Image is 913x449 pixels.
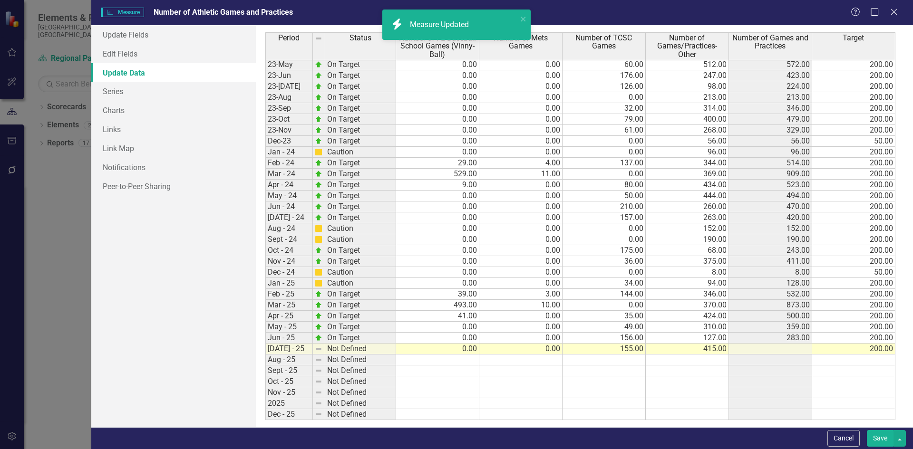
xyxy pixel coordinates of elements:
td: 152.00 [646,223,729,234]
img: zOikAAAAAElFTkSuQmCC [315,61,322,68]
td: On Target [325,92,396,103]
td: 0.00 [479,234,563,245]
div: Measure Updated [410,19,471,30]
td: 128.00 [729,278,812,289]
td: 200.00 [812,70,895,81]
a: Update Fields [91,25,256,44]
td: 346.00 [729,103,812,114]
td: 4.00 [479,158,563,169]
td: 200.00 [812,92,895,103]
img: 8DAGhfEEPCf229AAAAAElFTkSuQmCC [315,367,322,374]
td: 0.00 [396,125,479,136]
td: 0.00 [563,267,646,278]
td: 400.00 [646,114,729,125]
td: 56.00 [646,136,729,147]
td: 8.00 [729,267,812,278]
td: 137.00 [563,158,646,169]
img: zOikAAAAAElFTkSuQmCC [315,94,322,101]
td: 873.00 [729,300,812,311]
td: 500.00 [729,311,812,322]
td: 0.00 [479,212,563,223]
td: 200.00 [812,147,895,158]
img: 8DAGhfEEPCf229AAAAAElFTkSuQmCC [315,389,322,396]
td: [DATE] - 24 [265,212,313,223]
span: Status [350,34,371,42]
td: 0.00 [479,180,563,191]
td: 200.00 [812,300,895,311]
img: cBAA0RP0Y6D5n+AAAAAElFTkSuQmCC [315,236,322,243]
td: Not Defined [325,344,396,354]
td: 344.00 [646,158,729,169]
td: 0.00 [479,136,563,147]
a: Charts [91,101,256,120]
td: Caution [325,267,396,278]
td: 0.00 [396,191,479,201]
td: 157.00 [563,212,646,223]
a: Update Data [91,63,256,82]
td: 176.00 [563,70,646,81]
td: 479.00 [729,114,812,125]
td: 0.00 [396,322,479,333]
td: 41.00 [396,311,479,322]
td: 359.00 [729,322,812,333]
td: 512.00 [646,59,729,70]
td: 0.00 [396,267,479,278]
td: Sept - 24 [265,234,313,245]
td: 243.00 [729,245,812,256]
img: 8DAGhfEEPCf229AAAAAElFTkSuQmCC [315,35,322,42]
span: Number of TCSC Games [564,34,643,50]
img: 8DAGhfEEPCf229AAAAAElFTkSuQmCC [315,411,322,418]
img: zOikAAAAAElFTkSuQmCC [315,115,322,123]
td: 29.00 [396,158,479,169]
td: 0.00 [563,147,646,158]
td: 23-Jun [265,70,313,81]
img: zOikAAAAAElFTkSuQmCC [315,214,322,221]
td: 0.00 [396,92,479,103]
td: 0.00 [563,92,646,103]
td: 0.00 [396,147,479,158]
a: Peer-to-Peer Sharing [91,177,256,196]
td: 0.00 [396,212,479,223]
img: 8DAGhfEEPCf229AAAAAElFTkSuQmCC [315,378,322,385]
td: Sept - 25 [265,365,313,376]
span: Target [843,34,864,42]
td: 200.00 [812,278,895,289]
td: 9.00 [396,180,479,191]
td: Not Defined [325,398,396,409]
td: 444.00 [646,191,729,201]
td: 210.00 [563,201,646,212]
td: On Target [325,289,396,300]
a: Series [91,82,256,101]
td: On Target [325,311,396,322]
td: Caution [325,147,396,158]
td: 314.00 [646,103,729,114]
td: On Target [325,81,396,92]
td: 200.00 [812,103,895,114]
td: 200.00 [812,245,895,256]
td: Dec-23 [265,136,313,147]
td: Not Defined [325,387,396,398]
td: 60.00 [563,59,646,70]
td: 200.00 [812,344,895,354]
td: Apr - 24 [265,180,313,191]
td: 420.00 [729,212,812,223]
img: zOikAAAAAElFTkSuQmCC [315,301,322,309]
img: zOikAAAAAElFTkSuQmCC [315,312,322,320]
td: 415.00 [646,344,729,354]
td: 0.00 [479,59,563,70]
td: 0.00 [396,344,479,354]
td: 0.00 [479,92,563,103]
td: 0.00 [479,245,563,256]
img: cBAA0RP0Y6D5n+AAAAAElFTkSuQmCC [315,148,322,156]
td: 263.00 [646,212,729,223]
td: Oct - 25 [265,376,313,387]
img: zOikAAAAAElFTkSuQmCC [315,203,322,210]
img: zOikAAAAAElFTkSuQmCC [315,83,322,90]
span: Number of Athletic Games and Practices [154,8,293,17]
td: 8.00 [646,267,729,278]
td: 200.00 [812,169,895,180]
td: 0.00 [479,103,563,114]
td: 50.00 [812,267,895,278]
td: 36.00 [563,256,646,267]
td: Caution [325,278,396,289]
